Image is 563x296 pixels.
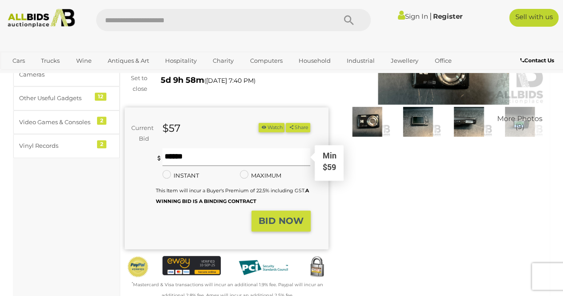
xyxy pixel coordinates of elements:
span: | [429,11,432,21]
img: KODAK Pixpro FZ55 Camera & Unbranded 4K 18x Digital Camera - Lot of 2 [395,107,441,137]
a: Other Useful Gadgets 12 [13,86,120,110]
b: A WINNING BID IS A BINDING CONTRACT [156,187,309,204]
a: Jewellery [385,53,424,68]
a: Sell with us [509,9,559,27]
a: Industrial [341,53,381,68]
div: Set to close [118,73,154,94]
a: Computers [244,53,288,68]
a: Household [293,53,336,68]
div: Current Bid [125,123,156,144]
div: 2 [97,140,106,148]
button: Share [286,123,310,132]
img: eWAY Payment Gateway [162,256,221,276]
a: Cars [7,53,31,68]
img: KODAK Pixpro FZ55 Camera & Unbranded 4K 18x Digital Camera - Lot of 2 [446,107,492,137]
a: Sign In [398,12,428,20]
label: INSTANT [162,170,199,181]
span: [DATE] 7:40 PM [206,77,254,85]
small: This Item will incur a Buyer's Premium of 22.5% including GST. [156,187,309,204]
img: KODAK Pixpro FZ55 Camera & Unbranded 4K 18x Digital Camera - Lot of 2 [344,107,390,137]
div: 2 [97,117,106,125]
div: Video Games & Consoles [19,117,93,127]
li: Watch this item [259,123,284,132]
a: [GEOGRAPHIC_DATA] [41,68,116,83]
a: Wine [70,53,97,68]
label: MAXIMUM [240,170,281,181]
span: ( ) [204,77,255,84]
img: Official PayPal Seal [127,256,149,278]
div: 12 [95,93,106,101]
a: Antiques & Art [102,53,155,68]
img: Secured by Rapid SSL [306,256,328,278]
img: KODAK Pixpro FZ55 Camera & Unbranded 4K 18x Digital Camera - Lot of 2 [497,107,543,137]
a: Register [433,12,462,20]
a: Trucks [35,53,65,68]
a: Video Games & Consoles 2 [13,110,120,134]
a: Vinyl Records 2 [13,134,120,158]
a: Charity [207,53,239,68]
img: Allbids.com.au [4,9,78,28]
button: Watch [259,123,284,132]
span: More Photos (9) [497,115,543,130]
a: Contact Us [520,56,556,65]
img: PCI DSS compliant [234,256,292,279]
strong: $57 [162,122,181,134]
button: BID NOW [251,211,311,231]
strong: BID NOW [259,215,304,226]
a: Sports [7,68,36,83]
b: Contact Us [520,57,554,64]
a: More Photos(9) [497,107,543,137]
div: Min $59 [316,150,343,179]
strong: 5d 9h 58m [161,75,204,85]
div: Vinyl Records [19,141,93,151]
button: Search [326,9,371,31]
a: Hospitality [159,53,203,68]
div: Other Useful Gadgets [19,93,93,103]
a: Office [429,53,457,68]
